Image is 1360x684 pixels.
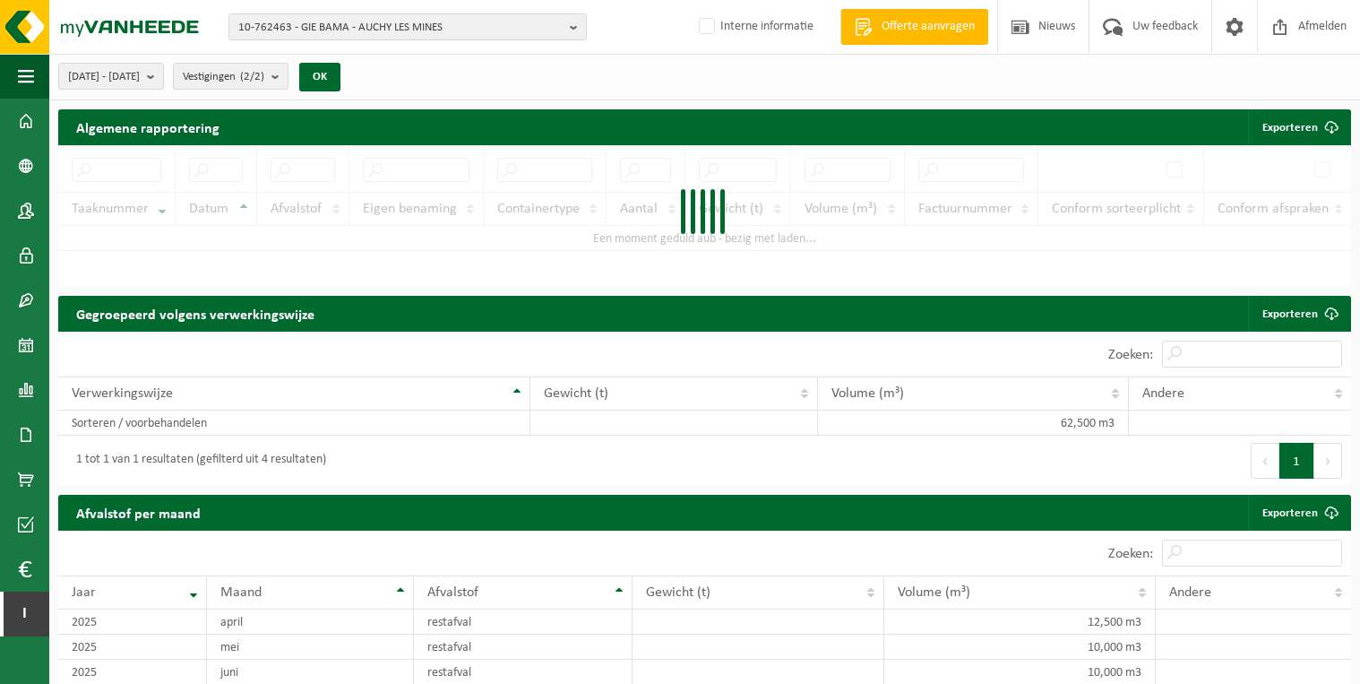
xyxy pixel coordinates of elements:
[884,610,1157,635] td: 12,500 m3
[207,635,413,660] td: mei
[299,63,340,91] button: OK
[58,635,207,660] td: 2025
[544,386,608,401] span: Gewicht (t)
[695,13,813,40] label: Interne informatie
[68,64,140,91] span: [DATE] - [DATE]
[1142,386,1184,401] span: Andere
[414,610,633,635] td: restafval
[1248,296,1349,332] a: Exporteren
[58,109,237,145] h2: Algemene rapportering
[898,585,970,600] span: Volume (m³)
[1248,109,1349,145] button: Exporteren
[831,386,904,401] span: Volume (m³)
[58,296,332,331] h2: Gegroepeerd volgens verwerkingswijze
[1251,443,1279,479] button: Previous
[18,592,31,636] span: I
[414,635,633,660] td: restafval
[1108,547,1153,561] label: Zoeken:
[646,585,710,600] span: Gewicht (t)
[220,585,262,600] span: Maand
[238,14,563,41] span: 10-762463 - GIE BAMA - AUCHY LES MINES
[58,495,219,530] h2: Afvalstof per maand
[240,71,264,82] count: (2/2)
[1314,443,1342,479] button: Next
[840,9,988,45] a: Offerte aanvragen
[877,18,979,36] span: Offerte aanvragen
[58,610,207,635] td: 2025
[72,585,96,600] span: Jaar
[207,610,413,635] td: april
[58,63,164,90] button: [DATE] - [DATE]
[1248,495,1349,531] a: Exporteren
[1108,348,1153,362] label: Zoeken:
[67,445,326,477] div: 1 tot 1 van 1 resultaten (gefilterd uit 4 resultaten)
[427,585,478,600] span: Afvalstof
[884,635,1157,660] td: 10,000 m3
[1279,443,1314,479] button: 1
[818,411,1129,436] td: 62,500 m3
[58,411,530,436] td: Sorteren / voorbehandelen
[1169,585,1211,600] span: Andere
[173,63,288,90] button: Vestigingen(2/2)
[183,64,264,91] span: Vestigingen
[72,386,173,401] span: Verwerkingswijze
[228,13,587,40] button: 10-762463 - GIE BAMA - AUCHY LES MINES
